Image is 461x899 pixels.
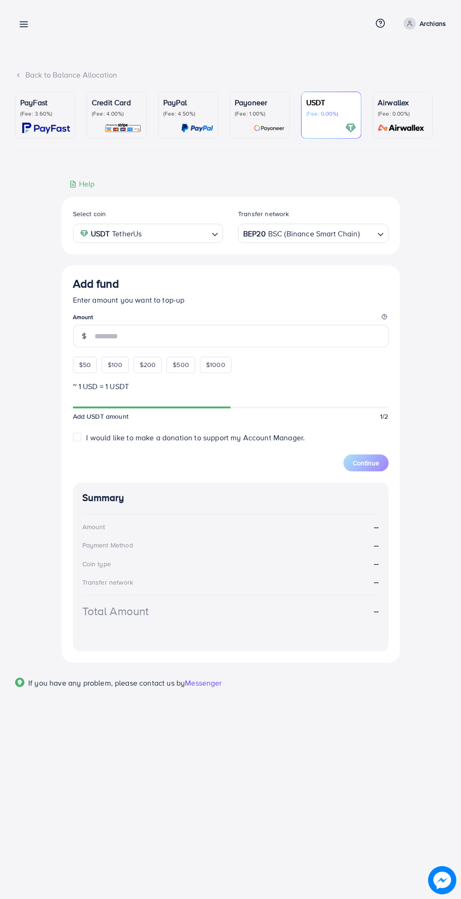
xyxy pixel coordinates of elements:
img: coin [80,229,88,238]
p: PayPal [163,97,213,108]
legend: Amount [73,313,389,325]
strong: -- [374,540,379,551]
span: If you have any problem, please contact us by [28,678,185,688]
input: Search for option [144,226,208,241]
label: Select coin [73,209,106,219]
input: Search for option [361,226,374,241]
span: I would like to make a donation to support my Account Manager. [86,432,305,443]
div: Back to Balance Allocation [15,70,446,80]
p: (Fee: 4.50%) [163,110,213,117]
span: Add USDT amount [73,412,128,421]
p: (Fee: 0.00%) [378,110,428,117]
img: card [181,123,213,133]
strong: -- [374,577,379,587]
a: Archians [400,17,446,30]
button: Continue [343,454,389,471]
span: $500 [173,360,189,369]
p: Payoneer [235,97,285,108]
p: Enter amount you want to top-up [73,294,389,305]
strong: BEP20 [243,227,266,241]
div: Payment Method [82,540,133,550]
div: Coin type [82,559,111,569]
p: (Fee: 0.00%) [306,110,356,117]
img: Popup guide [15,678,24,687]
img: image [428,866,456,894]
div: Search for option [238,224,389,243]
p: PayFast [20,97,70,108]
img: card [375,123,428,133]
span: $50 [79,360,91,369]
span: $1000 [206,360,225,369]
span: TetherUs [112,227,142,241]
div: Amount [82,522,105,532]
span: $200 [140,360,156,369]
p: Airwallex [378,97,428,108]
strong: -- [374,606,379,617]
label: Transfer network [238,209,289,219]
strong: -- [374,522,379,532]
p: ~ 1 USD = 1 USDT [73,381,389,392]
img: card [22,123,70,133]
img: card [254,123,285,133]
p: (Fee: 3.60%) [20,110,70,117]
strong: USDT [91,227,110,241]
p: USDT [306,97,356,108]
span: Messenger [185,678,222,688]
img: card [345,123,356,133]
span: $100 [108,360,123,369]
strong: -- [374,558,379,569]
p: (Fee: 4.00%) [92,110,142,117]
div: Transfer network [82,578,134,587]
p: Archians [420,18,446,29]
span: Continue [353,458,379,468]
span: 1/2 [380,412,388,421]
p: (Fee: 1.00%) [235,110,285,117]
div: Search for option [73,224,223,243]
h3: Add fund [73,277,119,290]
h4: Summary [82,492,379,504]
img: card [104,123,142,133]
div: Total Amount [82,603,149,619]
span: BSC (Binance Smart Chain) [268,227,360,241]
p: Credit Card [92,97,142,108]
div: Help [69,179,95,189]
